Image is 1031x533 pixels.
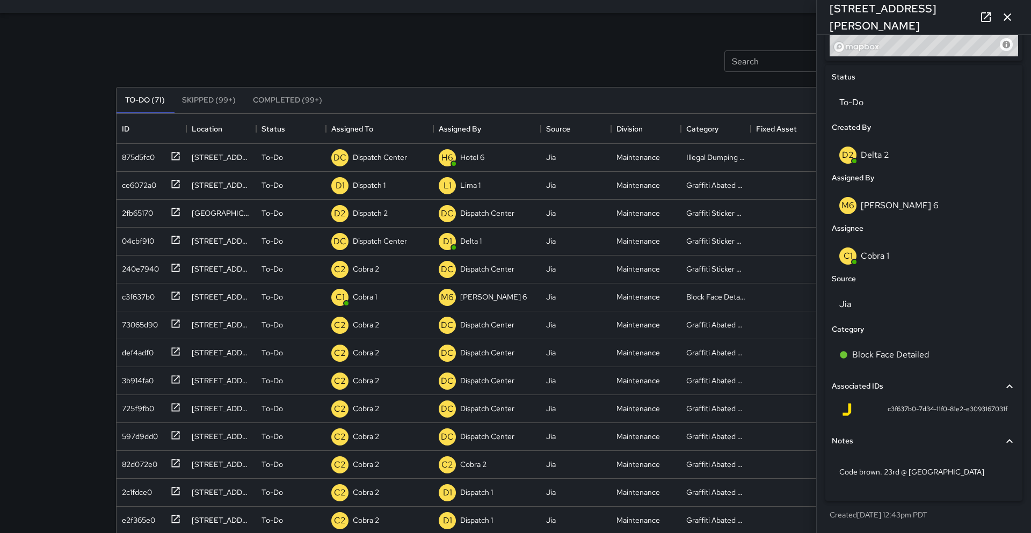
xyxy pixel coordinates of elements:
p: Dispatch Center [460,264,514,274]
div: Fixed Asset [756,114,797,144]
div: Jia [546,152,556,163]
div: Maintenance [616,180,660,191]
div: Maintenance [616,431,660,442]
p: Cobra 2 [353,264,379,274]
div: ID [117,114,186,144]
div: 725f9fb0 [118,399,154,414]
p: To-Do [262,459,283,470]
div: Graffiti Abated Large [686,180,745,191]
p: C2 [334,486,346,499]
p: Cobra 2 [353,403,379,414]
div: 82d072e0 [118,455,157,470]
p: Lima 1 [460,180,481,191]
div: 2fb65170 [118,203,153,218]
p: Dispatch Center [460,431,514,442]
div: Graffiti Sticker Abated Small [686,208,745,218]
button: Skipped (99+) [173,87,244,113]
p: To-Do [262,431,283,442]
div: Graffiti Abated Large [686,431,745,442]
div: Jia [546,515,556,525]
div: 357 19th Street [192,208,251,218]
p: To-Do [262,319,283,330]
div: Graffiti Abated Large [686,319,745,330]
div: 04cbf910 [118,231,154,246]
p: C2 [334,430,346,443]
p: To-Do [262,347,283,358]
div: 1700 Broadway [192,515,251,525]
div: 2150 Franklin Street [192,319,251,330]
div: Jia [546,291,556,302]
div: Maintenance [616,208,660,218]
p: To-Do [262,264,283,274]
p: DC [441,347,454,360]
div: Jia [546,431,556,442]
button: To-Do (71) [117,87,173,113]
p: C2 [334,403,346,415]
p: M6 [441,291,454,304]
div: Jia [546,487,556,498]
div: e2f365e0 [118,510,155,525]
p: DC [441,207,454,220]
p: D1 [443,486,452,499]
div: Graffiti Abated Large [686,347,745,358]
div: Status [262,114,285,144]
div: 2545 Broadway [192,347,251,358]
p: L1 [444,179,452,192]
div: 2630 Broadway [192,403,251,414]
div: Graffiti Abated Large [686,515,745,525]
div: Jia [546,347,556,358]
div: 1928 Telegraph Avenue [192,236,251,246]
div: Jia [546,264,556,274]
div: Maintenance [616,487,660,498]
div: Maintenance [616,515,660,525]
p: C2 [334,375,346,388]
div: Source [541,114,611,144]
div: Fixed Asset [751,114,821,144]
div: Maintenance [616,403,660,414]
p: Dispatch 2 [353,208,388,218]
div: ID [122,114,129,144]
p: Dispatch 1 [460,515,493,525]
p: H6 [441,151,453,164]
div: Jia [546,236,556,246]
p: C2 [334,514,346,527]
p: To-Do [262,180,283,191]
div: 73065d90 [118,315,158,330]
div: Jia [546,459,556,470]
p: DC [441,430,454,443]
div: Graffiti Sticker Abated Small [686,264,745,274]
p: DC [441,403,454,415]
p: Cobra 2 [353,487,379,498]
p: C2 [334,347,346,360]
p: Cobra 2 [353,431,379,442]
p: D1 [443,514,452,527]
div: Maintenance [616,375,660,386]
p: C2 [441,458,453,471]
div: Maintenance [616,291,660,302]
button: Completed (99+) [244,87,331,113]
div: ce6072a0 [118,176,156,191]
p: Cobra 2 [353,375,379,386]
div: Graffiti Abated Large [686,403,745,414]
div: Block Face Detailed [686,291,745,302]
p: To-Do [262,152,283,163]
div: Maintenance [616,264,660,274]
div: Assigned To [331,114,373,144]
p: C2 [334,458,346,471]
div: def4adf0 [118,343,154,358]
div: Division [616,114,643,144]
p: Dispatch Center [353,236,407,246]
div: Jia [546,319,556,330]
div: Maintenance [616,319,660,330]
p: [PERSON_NAME] 6 [460,291,527,302]
div: Maintenance [616,236,660,246]
p: DC [441,319,454,332]
div: Graffiti Sticker Abated Small [686,236,745,246]
p: Dispatch Center [460,403,514,414]
div: Division [611,114,681,144]
p: Dispatch Center [460,319,514,330]
p: D1 [336,179,345,192]
div: Assigned To [326,114,433,144]
div: Status [256,114,326,144]
div: Jia [546,180,556,191]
